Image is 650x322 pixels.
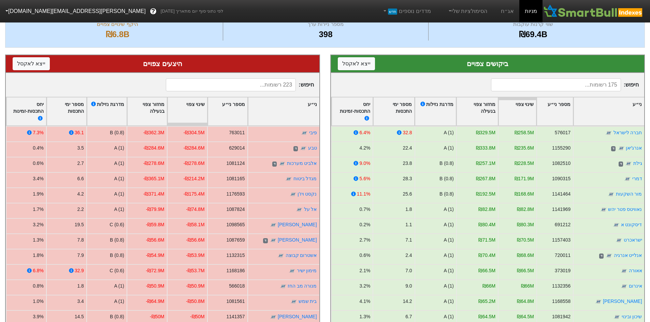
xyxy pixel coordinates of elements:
[444,129,453,136] div: A (1)
[552,160,570,167] div: 1082510
[613,130,642,135] a: חברה לישראל
[143,144,164,152] div: -₪284.6M
[517,206,534,213] div: ₪82.8M
[491,78,621,91] input: 175 רשומות...
[618,145,624,152] img: tase link
[608,206,642,212] a: נאוויטס פטר יהש
[293,146,298,152] span: ד
[114,175,124,182] div: A (1)
[75,313,84,320] div: 14.5
[430,28,636,41] div: ₪69.4B
[270,237,277,244] img: tase link
[33,221,44,228] div: 3.2%
[208,97,247,126] div: Toggle SortBy
[186,221,204,228] div: -₪58.1M
[379,4,434,18] a: מדדים נוספיםחדש
[114,282,124,290] div: A (1)
[359,221,370,228] div: 0.2%
[439,160,454,167] div: B (0.8)
[554,221,570,228] div: 691212
[114,190,124,198] div: A (1)
[613,314,620,321] img: tase link
[6,97,46,126] div: Toggle SortBy
[444,267,453,274] div: A (1)
[552,282,570,290] div: 1132356
[110,221,124,228] div: C (0.6)
[444,252,453,259] div: A (1)
[277,252,284,259] img: tase link
[478,298,495,305] div: ₪65.2M
[13,59,313,69] div: היצעים צפויים
[388,9,397,15] span: חדש
[444,282,453,290] div: A (1)
[595,298,602,305] img: tase link
[225,20,427,28] div: מספר ניירות ערך
[33,144,44,152] div: 0.4%
[143,129,164,136] div: -₪362.3M
[229,144,245,152] div: 629014
[403,175,412,182] div: 28.3
[110,252,124,259] div: B (0.8)
[552,144,570,152] div: 1155290
[478,313,495,320] div: ₪64.5M
[552,175,570,182] div: 1090315
[184,160,205,167] div: -₪278.6M
[554,129,570,136] div: 576017
[444,236,453,244] div: A (1)
[476,190,495,198] div: ₪192.5M
[623,237,642,243] a: ישראכרט
[624,176,631,183] img: tase link
[161,8,223,15] span: לפי נתוני סוף יום מתאריך [DATE]
[621,283,627,290] img: tase link
[293,176,317,181] a: מגדל ביטוח
[476,129,495,136] div: ₪329.5M
[403,190,412,198] div: 25.6
[33,129,44,136] div: 7.3%
[606,252,612,259] img: tase link
[184,144,205,152] div: -₪284.6M
[299,298,317,304] a: בית שמש
[263,238,268,244] span: ד
[296,206,303,213] img: tase link
[308,145,317,151] a: טבע
[286,252,317,258] a: אשטרום קבוצה
[403,144,412,152] div: 22.4
[279,160,286,167] img: tase link
[226,236,245,244] div: 1087659
[114,144,124,152] div: A (1)
[77,252,84,259] div: 7.9
[405,282,412,290] div: 9.0
[166,78,314,91] span: חיפוש :
[280,283,287,290] img: tase link
[491,78,639,91] span: חיפוש :
[405,267,412,274] div: 7.0
[110,313,124,320] div: B (0.8)
[608,191,615,198] img: tase link
[278,237,317,243] a: [PERSON_NAME]
[476,160,495,167] div: ₪257.1M
[357,190,370,198] div: 11.1%
[226,252,245,259] div: 1132315
[300,145,307,152] img: tase link
[33,175,44,182] div: 3.4%
[166,78,296,91] input: 223 רשומות...
[77,298,84,305] div: 3.4
[478,252,495,259] div: ₪70.4M
[625,160,632,167] img: tase link
[444,206,453,213] div: A (1)
[554,267,570,274] div: 373019
[517,298,534,305] div: ₪64.8M
[478,267,495,274] div: ₪66.5M
[633,160,642,166] a: גילת
[47,97,86,126] div: Toggle SortBy
[552,298,570,305] div: 1168558
[616,191,642,197] a: מור השקעות
[110,267,124,274] div: C (0.6)
[33,160,44,167] div: 0.6%
[186,236,204,244] div: -₪56.6M
[226,298,245,305] div: 1081561
[75,221,84,228] div: 19.5
[146,236,164,244] div: -₪56.6M
[184,190,205,198] div: -₪175.4M
[186,267,204,274] div: -₪53.7M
